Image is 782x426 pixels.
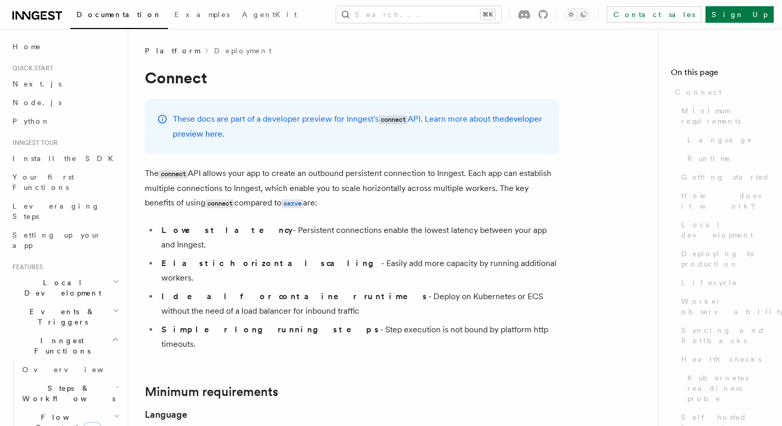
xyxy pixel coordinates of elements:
[681,354,761,364] span: Health checks
[158,289,559,318] li: - Deploy on Kubernetes or ECS without the need of a load balancer for inbound traffic
[161,291,428,301] strong: Ideal for container runtimes
[145,166,559,211] p: The API allows your app to create an outbound persistent connection to Inngest. Each app can esta...
[12,80,62,88] span: Next.js
[8,168,122,197] a: Your first Functions
[281,199,303,208] code: serve
[12,173,74,192] span: Your first Functions
[161,258,381,268] strong: Elastic horizontal scaling
[168,3,236,28] a: Examples
[677,350,770,369] a: Health checks
[12,231,101,249] span: Setting up your app
[77,10,162,19] span: Documentation
[681,277,738,288] span: Lifecycle
[12,117,50,125] span: Python
[480,9,495,20] kbd: ⌘K
[677,244,770,273] a: Deploying to production
[565,8,590,21] button: Toggle dark mode
[145,385,278,399] a: Minimum requirements
[8,139,58,147] span: Inngest tour
[18,379,122,408] button: Steps & Workflows
[681,172,770,182] span: Getting started
[242,10,297,19] span: AgentKit
[12,154,119,163] span: Install the SDK
[145,68,559,87] h1: Connect
[158,322,559,351] li: - Step execution is not bound by platform http timeouts.
[161,325,380,334] strong: Simpler long running steps
[671,66,770,83] h4: On this page
[677,168,770,186] a: Getting started
[683,130,770,149] a: Language
[174,10,230,19] span: Examples
[379,115,408,124] code: connect
[18,360,122,379] a: Overview
[681,106,770,126] span: Minimum requirements
[8,302,122,331] button: Events & Triggers
[681,219,770,240] span: Local development
[8,263,43,271] span: Features
[236,3,303,28] a: AgentKit
[12,41,41,52] span: Home
[145,407,187,422] a: Language
[677,215,770,244] a: Local development
[8,306,113,327] span: Events & Triggers
[8,273,122,302] button: Local Development
[8,197,122,226] a: Leveraging Steps
[677,101,770,130] a: Minimum requirements
[8,64,53,72] span: Quick start
[158,223,559,252] li: - Persistent connections enable the lowest latency between your app and Inngest.
[683,369,770,408] a: Kubernetes readiness probe
[18,383,115,404] span: Steps & Workflows
[159,170,188,179] code: connect
[8,93,122,112] a: Node.js
[683,149,770,168] a: Runtime
[8,277,113,298] span: Local Development
[8,331,122,360] button: Inngest Functions
[70,3,168,29] a: Documentation
[677,273,770,292] a: Lifecycle
[677,292,770,321] a: Worker observability
[214,46,272,56] a: Deployment
[677,186,770,215] a: How does it work?
[687,373,770,404] span: Kubernetes readiness probe
[607,6,701,23] a: Contact sales
[677,321,770,350] a: Syncing and Rollbacks
[145,46,200,56] span: Platform
[12,202,100,221] span: Leveraging Steps
[681,248,770,269] span: Deploying to production
[681,190,770,211] span: How does it work?
[22,365,129,374] span: Overview
[8,335,112,356] span: Inngest Functions
[173,112,546,141] p: These docs are part of a developer preview for Inngest's API. Learn more about the .
[681,325,770,346] span: Syncing and Rollbacks
[8,112,122,130] a: Python
[336,6,501,23] button: Search...⌘K
[671,83,770,101] a: Connect
[8,37,122,56] a: Home
[161,225,293,235] strong: Lowest latency
[687,135,753,145] span: Language
[281,198,303,208] a: serve
[675,87,721,97] span: Connect
[687,153,731,164] span: Runtime
[8,149,122,168] a: Install the SDK
[158,256,559,285] li: - Easily add more capacity by running additional workers.
[12,98,62,107] span: Node.js
[705,6,774,23] a: Sign Up
[205,199,234,208] code: connect
[8,75,122,93] a: Next.js
[8,226,122,255] a: Setting up your app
